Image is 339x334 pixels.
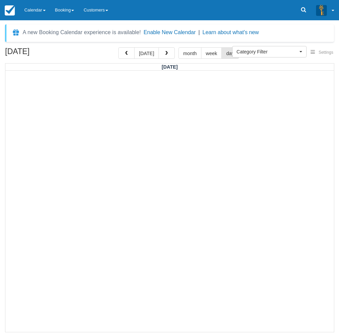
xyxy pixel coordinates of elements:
[316,5,327,16] img: A3
[198,29,200,35] span: |
[221,47,239,59] button: day
[307,48,337,57] button: Settings
[134,47,159,59] button: [DATE]
[201,47,222,59] button: week
[202,29,259,35] a: Learn about what's new
[23,28,141,37] div: A new Booking Calendar experience is available!
[232,46,307,57] button: Category Filter
[144,29,196,36] button: Enable New Calendar
[5,5,15,16] img: checkfront-main-nav-mini-logo.png
[5,47,91,60] h2: [DATE]
[237,48,298,55] span: Category Filter
[319,50,333,55] span: Settings
[178,47,201,59] button: month
[162,64,178,70] span: [DATE]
